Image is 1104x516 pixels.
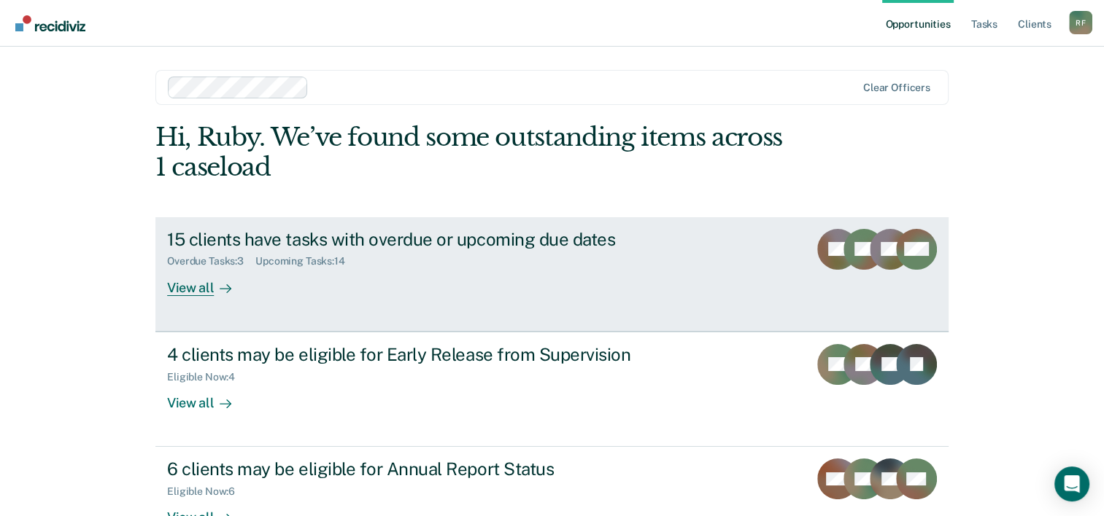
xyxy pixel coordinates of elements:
[1069,11,1092,34] button: Profile dropdown button
[155,122,790,182] div: Hi, Ruby. We’ve found some outstanding items across 1 caseload
[155,217,949,332] a: 15 clients have tasks with overdue or upcoming due datesOverdue Tasks:3Upcoming Tasks:14View all
[167,229,679,250] div: 15 clients have tasks with overdue or upcoming due dates
[167,485,247,498] div: Eligible Now : 6
[167,267,249,296] div: View all
[1069,11,1092,34] div: R F
[167,371,247,383] div: Eligible Now : 4
[255,255,357,267] div: Upcoming Tasks : 14
[155,332,949,447] a: 4 clients may be eligible for Early Release from SupervisionEligible Now:4View all
[167,344,679,365] div: 4 clients may be eligible for Early Release from Supervision
[167,458,679,480] div: 6 clients may be eligible for Annual Report Status
[167,383,249,411] div: View all
[1054,466,1089,501] div: Open Intercom Messenger
[167,255,255,267] div: Overdue Tasks : 3
[15,15,85,31] img: Recidiviz
[863,82,930,94] div: Clear officers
